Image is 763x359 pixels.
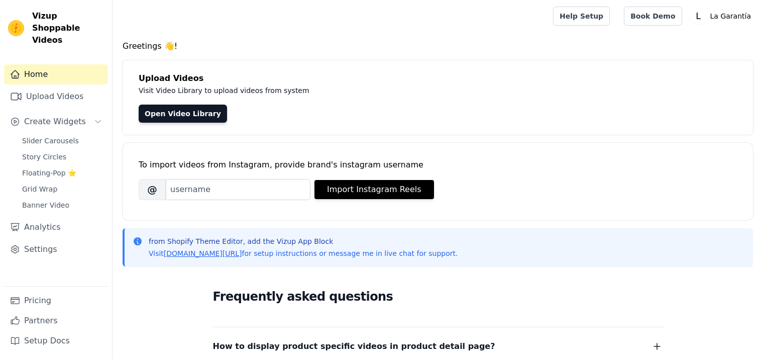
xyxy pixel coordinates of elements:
[314,180,434,199] button: Import Instagram Reels
[8,20,24,36] img: Vizup
[4,239,108,259] a: Settings
[139,159,737,171] div: To import videos from Instagram, provide brand's instagram username
[16,198,108,212] a: Banner Video
[706,7,755,25] p: La Garantía
[166,179,310,200] input: username
[4,112,108,132] button: Create Widgets
[22,184,57,194] span: Grid Wrap
[22,168,76,178] span: Floating-Pop ⭐
[4,311,108,331] a: Partners
[4,331,108,351] a: Setup Docs
[213,339,663,353] button: How to display product specific videos in product detail page?
[22,136,79,146] span: Slider Carousels
[553,7,610,26] a: Help Setup
[4,217,108,237] a: Analytics
[149,236,458,246] p: from Shopify Theme Editor, add the Vizup App Block
[22,152,66,162] span: Story Circles
[213,339,495,353] span: How to display product specific videos in product detail page?
[139,72,737,84] h4: Upload Videos
[139,84,589,97] p: Visit Video Library to upload videos from system
[690,7,755,25] button: L La Garantía
[16,182,108,196] a: Grid Wrap
[22,200,69,210] span: Banner Video
[164,249,242,257] a: [DOMAIN_NAME][URL]
[4,86,108,107] a: Upload Videos
[123,40,753,52] h4: Greetings 👋!
[139,179,166,200] span: @
[213,287,663,307] h2: Frequently asked questions
[624,7,682,26] a: Book Demo
[16,134,108,148] a: Slider Carousels
[4,64,108,84] a: Home
[4,291,108,311] a: Pricing
[16,150,108,164] a: Story Circles
[149,248,458,258] p: Visit for setup instructions or message me in live chat for support.
[16,166,108,180] a: Floating-Pop ⭐
[24,116,86,128] span: Create Widgets
[696,11,701,21] text: L
[139,105,227,123] a: Open Video Library
[32,10,104,46] span: Vizup Shoppable Videos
